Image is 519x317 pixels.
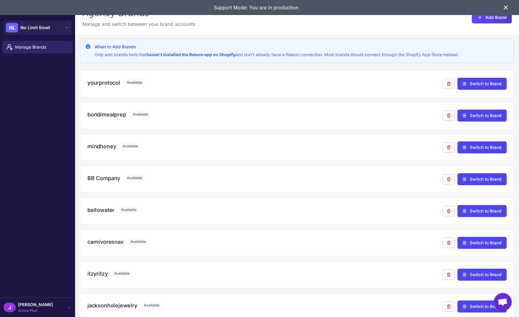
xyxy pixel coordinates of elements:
span: [PERSON_NAME] [18,301,53,308]
span: Manage Brands [15,44,68,50]
button: Switch to Brand [457,269,507,281]
span: Available [127,238,149,246]
div: J [4,303,16,312]
strong: haven't installed the Raleon app on Shopify [147,52,235,57]
button: Switch to Brand [457,173,507,185]
h3: bondimealprep [87,110,126,119]
button: Add Brand [472,11,512,23]
button: NLNo Limit Email [4,20,71,35]
span: Available [120,142,141,150]
span: Available [111,270,133,277]
span: Available [141,301,162,309]
button: Switch to Brand [457,141,507,153]
a: Manage Brands [2,41,73,53]
span: Available [118,206,140,214]
button: Switch to Brand [457,78,507,90]
button: Remove from agency [442,79,455,89]
span: Active Plan [18,308,53,313]
p: Manage and switch between your brand accounts [82,20,195,28]
button: Remove from agency [442,206,455,216]
span: Available [130,110,151,118]
button: Remove from agency [442,142,455,152]
button: Remove from agency [442,270,455,280]
button: Switch to Brand [457,205,507,217]
h3: itzyritzy [87,270,108,278]
button: Remove from agency [442,110,455,121]
button: Switch to Brand [457,300,507,312]
button: Switch to Brand [457,237,507,249]
span: Available [124,174,145,182]
button: Remove from agency [442,238,455,248]
h3: jacksonholejewelry [87,301,137,309]
h3: bellowater [87,206,114,214]
span: Available [124,79,145,86]
button: Remove from agency [442,174,455,184]
button: Switch to Brand [457,110,507,122]
h3: yourprotocol [87,79,120,87]
button: Remove from agency [442,301,455,312]
h3: mindhoney [87,142,116,150]
h3: carnivoresnax [87,238,124,246]
h3: When to Add Brands [95,44,459,50]
div: Open chat [494,293,512,311]
span: No Limit Email [20,24,50,31]
div: NL [6,23,18,32]
p: Only add brands here that and don't already have a Raleon connection. Most brands should connect ... [95,51,459,58]
h3: BB Company [87,174,120,182]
